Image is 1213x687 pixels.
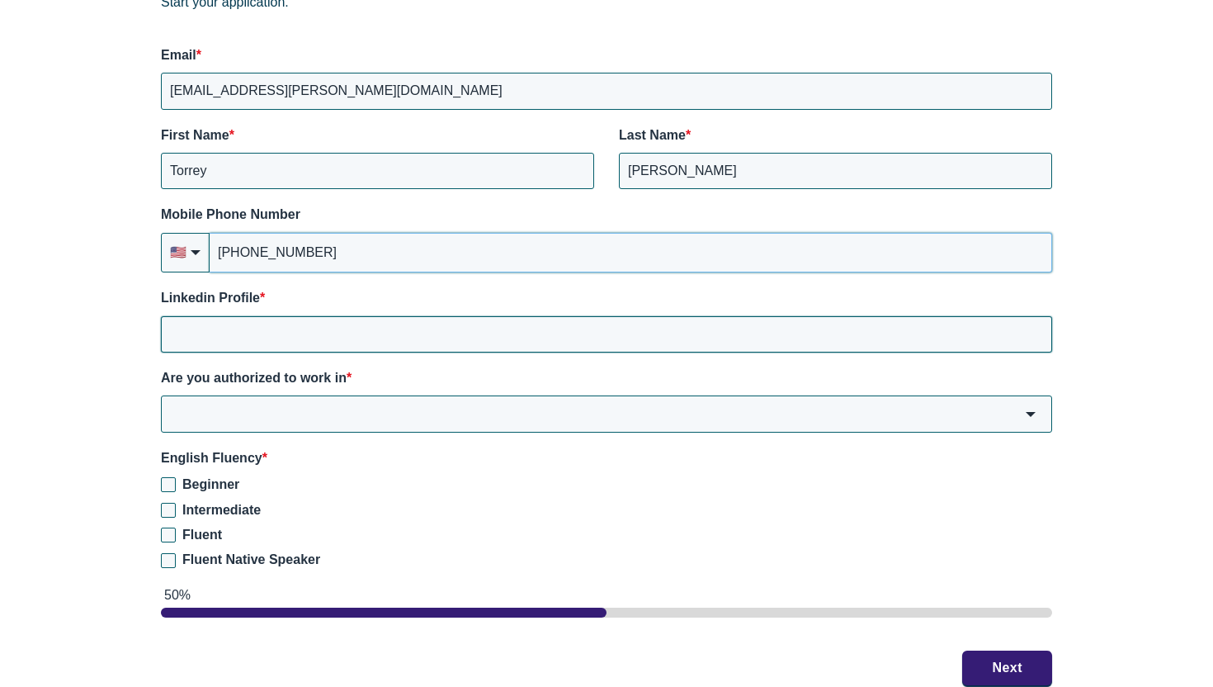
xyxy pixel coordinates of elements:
[182,477,239,491] span: Beginner
[170,244,186,262] span: flag
[161,528,176,542] input: Fluent
[161,371,347,385] span: Are you authorized to work in
[161,128,229,142] span: First Name
[619,128,686,142] span: Last Name
[962,651,1052,685] button: Next
[161,291,260,305] span: Linkedin Profile
[161,48,196,62] span: Email
[182,552,320,566] span: Fluent Native Speaker
[182,503,261,517] span: Intermediate
[161,451,262,465] span: English Fluency
[182,528,222,542] span: Fluent
[161,477,176,492] input: Beginner
[161,553,176,568] input: Fluent Native Speaker
[164,586,1052,604] div: 50%
[161,503,176,518] input: Intermediate
[161,608,1052,618] div: page 1 of 2
[161,207,300,221] span: Mobile Phone Number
